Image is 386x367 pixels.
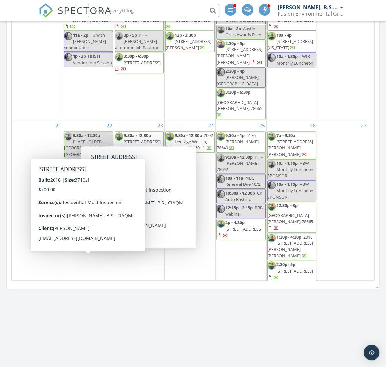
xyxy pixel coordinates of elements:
[207,120,215,131] a: Go to September 24, 2025
[73,32,88,38] span: 11a - 2p
[276,203,298,208] span: 12:30p - 3p
[64,188,110,206] a: 3p - 5:30p [STREET_ADDRESS][PERSON_NAME]
[215,120,266,283] td: Go to September 25, 2025
[217,74,261,87] span: [PERSON_NAME] - [GEOGRAPHIC_DATA]
[164,120,215,283] td: Go to September 24, 2025
[276,17,313,23] span: [STREET_ADDRESS]
[267,202,316,233] a: 12:30p - 3p [GEOGRAPHIC_DATA][PERSON_NAME] 78665
[217,26,225,34] img: 3151fd5c336d4395825cdcf968e1754e.jpeg
[115,132,161,151] a: 9:30a - 12:30p [STREET_ADDRESS]
[225,40,245,46] span: 2:30p - 5p
[266,120,317,283] td: Go to September 26, 2025
[217,89,262,118] a: 3:30p - 6:30p [GEOGRAPHIC_DATA][PERSON_NAME] 78665
[317,120,368,283] td: Go to September 27, 2025
[166,132,174,141] img: 3151fd5c336d4395825cdcf968e1754e.jpeg
[268,32,313,50] a: 10a - 4p [STREET_ADDRESS][US_STATE]
[64,166,72,174] img: 3151fd5c336d4395825cdcf968e1754e.jpeg
[124,154,143,160] span: 2:30p - 5p
[225,175,260,187] span: MBC Renewal Due 10/2
[73,132,100,138] span: 9:30a - 12:30p
[217,190,225,198] img: ck_beach_pic.png
[217,40,225,48] img: 3151fd5c336d4395825cdcf968e1754e.jpeg
[105,120,114,131] a: Go to September 22, 2025
[64,139,108,164] span: PLACEHOLDER - [GEOGRAPHIC_DATA] - [GEOGRAPHIC_DATA][PERSON_NAME]
[115,53,161,71] a: 3:30p - 6:30p [STREET_ADDRESS]
[64,10,110,29] a: 9:30a - 12p [STREET_ADDRESS]
[124,132,151,138] span: 9:30a - 12:30p
[73,231,94,237] span: 9:30p - 12a
[268,132,313,157] a: 7a - 9:30a [STREET_ADDRESS][PERSON_NAME][PERSON_NAME]
[268,234,276,242] img: 3151fd5c336d4395825cdcf968e1754e.jpeg
[115,175,161,194] span: Austin Chamber - Women in Business
[64,231,110,249] a: 9:30p - 12a [STREET_ADDRESS][PERSON_NAME]
[268,261,276,270] img: 3151fd5c336d4395825cdcf968e1754e.jpeg
[115,32,123,40] img: 3151fd5c336d4395825cdcf968e1754e.jpeg
[175,32,196,38] span: 12p - 3:30p
[267,261,316,282] a: 2:30p - 5p [STREET_ADDRESS]
[217,132,259,151] span: 5176 [PERSON_NAME] 78640
[115,132,123,141] img: 3151fd5c336d4395825cdcf968e1754e.jpeg
[268,181,276,189] img: ck_beach_pic.png
[115,53,123,61] img: 3151fd5c336d4395825cdcf968e1754e.jpeg
[217,205,225,213] img: ck_beach_pic.png
[268,160,316,179] span: ABW Monthly Luncheon - SPONSOR
[225,132,245,138] span: 9:30a - 1p
[258,120,266,131] a: Go to September 25, 2025
[64,172,110,184] span: [STREET_ADDRESS][PERSON_NAME]
[64,231,72,239] img: 3151fd5c336d4395825cdcf968e1754e.jpeg
[64,194,110,206] span: [STREET_ADDRESS][PERSON_NAME]
[225,190,262,202] span: CK Auto Bastrop
[225,89,250,95] span: 3:30p - 6:30p
[12,120,63,283] td: Go to September 21, 2025
[64,209,110,227] a: 6p - 9p [STREET_ADDRESS][PERSON_NAME]
[225,154,253,160] span: 9:30a - 12:30p
[217,154,225,162] img: 3151fd5c336d4395825cdcf968e1754e.jpeg
[64,208,113,229] a: 6p - 9p [STREET_ADDRESS][PERSON_NAME]
[225,226,262,232] span: [STREET_ADDRESS]
[276,181,298,187] span: 10a - 1:15p
[309,120,317,131] a: Go to September 26, 2025
[217,154,263,172] span: PH - [PERSON_NAME] 78692
[54,120,63,131] a: Go to September 21, 2025
[276,234,301,240] span: 1:30p - 4:30p
[217,47,262,65] span: [STREET_ADDRESS][PERSON_NAME][PERSON_NAME]
[115,10,161,29] a: 9:30a - 12:30p [STREET_ADDRESS]
[165,31,215,52] a: 12p - 3:30p [STREET_ADDRESS][PERSON_NAME]
[64,187,113,208] a: 3p - 5:30p [STREET_ADDRESS][PERSON_NAME]
[267,131,316,159] a: 7a - 9:30a [STREET_ADDRESS][PERSON_NAME][PERSON_NAME]
[217,40,262,65] a: 2:30p - 5p [STREET_ADDRESS][PERSON_NAME][PERSON_NAME]
[115,175,123,183] img: ck_beach_pic.png
[88,4,219,17] input: Search everything...
[217,220,262,238] a: 2p - 4:30p [STREET_ADDRESS]
[216,219,266,240] a: 2p - 4:30p [STREET_ADDRESS]
[115,32,159,50] span: PH - [PERSON_NAME] - afternoon job Bastrop
[166,38,211,50] span: [STREET_ADDRESS][PERSON_NAME]
[268,234,313,259] a: 1:30p - 4:30p 2018 [STREET_ADDRESS][PERSON_NAME][PERSON_NAME]
[64,237,110,249] span: [STREET_ADDRESS][PERSON_NAME]
[115,52,164,73] a: 3:30p - 6:30p [STREET_ADDRESS]
[124,17,161,23] span: [STREET_ADDRESS]
[217,132,259,151] a: 9:30a - 1p 5176 [PERSON_NAME] 78640
[216,88,266,119] a: 3:30p - 6:30p [GEOGRAPHIC_DATA][PERSON_NAME] 78665
[124,139,161,145] span: [STREET_ADDRESS]
[115,153,164,174] a: 2:30p - 5p [STREET_ADDRESS]
[64,32,108,50] span: FU with [PERSON_NAME] - vendor table
[267,31,316,52] a: 10a - 4p [STREET_ADDRESS][US_STATE]
[124,175,137,181] span: 3p - 6p
[73,53,112,65] span: HHS IT Vendor Info Session
[64,32,72,40] img: ck_beach_pic.png
[225,205,265,217] span: BBB - webinar
[64,166,110,184] a: 10a - 1p [STREET_ADDRESS][PERSON_NAME]
[268,234,313,259] span: 2018 [STREET_ADDRESS][PERSON_NAME][PERSON_NAME]
[73,166,88,172] span: 10a - 1p
[217,89,225,97] img: 3151fd5c336d4395825cdcf968e1754e.jpeg
[124,32,137,38] span: 3p - 5p
[268,160,276,168] img: 3151fd5c336d4395825cdcf968e1754e.jpeg
[124,53,149,59] span: 3:30p - 6:30p
[64,132,72,141] img: 3151fd5c336d4395825cdcf968e1754e.jpeg
[115,154,161,172] a: 2:30p - 5p [STREET_ADDRESS]
[166,10,211,29] a: 9:30a - 12p [STREET_ADDRESS]
[217,220,225,228] img: 3151fd5c336d4395825cdcf968e1754e.jpeg
[39,9,112,23] a: SPECTORA
[276,261,295,267] span: 2:30p - 5p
